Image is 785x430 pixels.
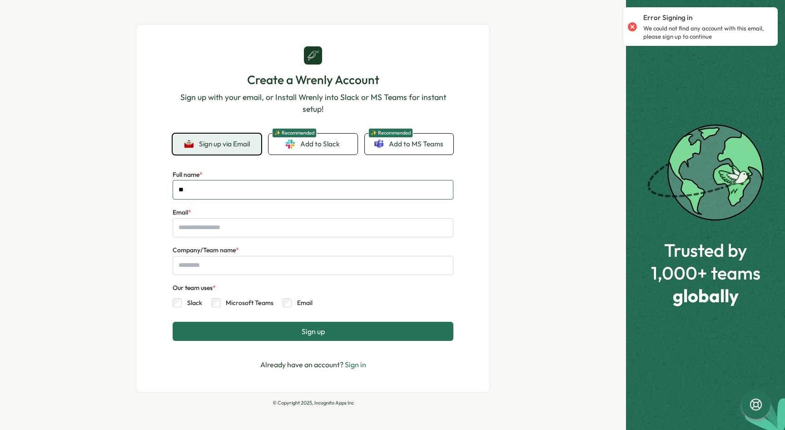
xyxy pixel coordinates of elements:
[292,298,313,307] label: Email
[389,139,443,149] span: Add to MS Teams
[300,139,340,149] span: Add to Slack
[643,25,769,40] p: We could not find any account with this email, please sign up to continue
[173,134,261,155] button: Sign up via Email
[272,128,317,138] span: ✨ Recommended
[173,283,216,293] div: Our team uses
[220,298,273,307] label: Microsoft Teams
[268,134,357,155] a: ✨ RecommendedAdd to Slack
[173,245,239,255] label: Company/Team name
[651,263,760,283] span: 1,000+ teams
[173,322,453,341] button: Sign up
[651,240,760,260] span: Trusted by
[368,128,413,138] span: ✨ Recommended
[173,91,453,115] p: Sign up with your email, or Install Wrenly into Slack or MS Teams for instant setup!
[182,298,202,307] label: Slack
[651,285,760,305] span: globally
[365,134,453,155] a: ✨ RecommendedAdd to MS Teams
[173,208,191,218] label: Email
[173,72,453,88] h1: Create a Wrenly Account
[199,140,250,148] span: Sign up via Email
[173,170,203,180] label: Full name
[345,360,366,369] a: Sign in
[260,359,366,370] p: Already have an account?
[643,13,692,23] p: Error Signing in
[302,327,325,335] span: Sign up
[136,400,490,406] p: © Copyright 2025, Incognito Apps Inc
